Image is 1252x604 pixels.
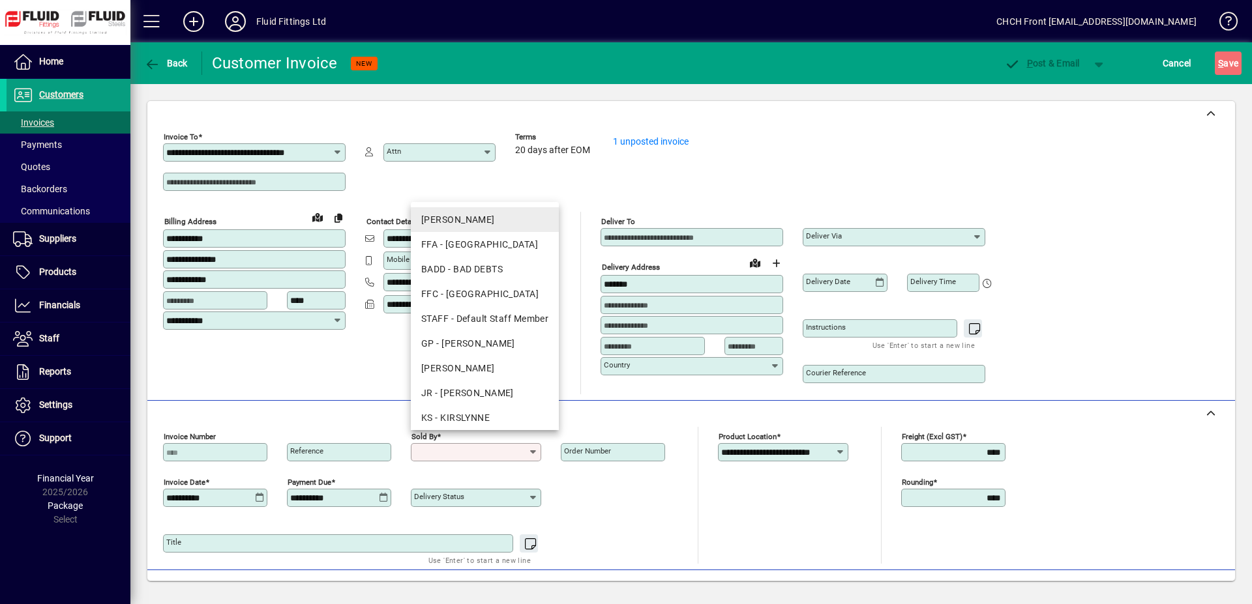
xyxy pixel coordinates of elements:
mat-label: Delivery status [414,492,464,501]
mat-option: JR - John Rossouw [411,381,559,405]
mat-label: Freight (excl GST) [902,432,962,441]
button: Save [1215,51,1242,75]
span: Package [48,500,83,511]
a: Suppliers [7,223,130,255]
mat-label: Invoice date [164,478,205,487]
mat-label: Title [166,538,181,547]
button: Profile [215,10,256,33]
span: S [1218,58,1223,68]
mat-label: Product location [719,432,777,441]
div: CHCH Front [EMAIL_ADDRESS][DOMAIN_NAME] [996,11,1197,32]
button: Cancel [1159,51,1195,75]
mat-option: GP - Grant Petersen [411,331,559,356]
span: Payments [13,139,62,150]
a: Payments [7,134,130,156]
mat-hint: Use 'Enter' to start a new line [872,338,975,352]
mat-label: Country [604,360,630,369]
span: Financial Year [37,473,94,483]
a: Support [7,422,130,455]
mat-label: Mobile [387,255,410,264]
a: Communications [7,200,130,222]
button: Copy to Delivery address [328,207,349,228]
span: Back [144,58,188,68]
a: Products [7,256,130,289]
span: Financials [39,300,80,310]
span: Product [1146,578,1199,599]
span: Customers [39,89,83,100]
mat-option: FFA - Auckland [411,232,559,257]
span: ost & Email [1004,58,1080,68]
mat-option: KS - KIRSLYNNE [411,405,559,430]
span: NEW [356,59,372,68]
button: Back [141,51,191,75]
span: P [1027,58,1033,68]
a: View on map [307,207,328,227]
mat-label: Rounding [902,478,933,487]
button: Product [1140,577,1206,600]
div: FFA - [GEOGRAPHIC_DATA] [421,238,548,252]
span: Cancel [1163,53,1191,74]
a: Financials [7,289,130,322]
mat-label: Invoice To [164,132,198,141]
mat-option: JJ - JENI [411,356,559,381]
app-page-header-button: Back [130,51,202,75]
span: Invoices [13,117,54,128]
div: STAFF - Default Staff Member [421,312,548,326]
a: Quotes [7,156,130,178]
span: Staff [39,333,59,343]
mat-label: Delivery date [806,277,850,286]
div: BADD - BAD DEBTS [421,263,548,276]
button: Product History [782,577,859,600]
div: JR - [PERSON_NAME] [421,386,548,400]
span: Terms [515,133,593,141]
a: Invoices [7,111,130,134]
mat-label: Instructions [806,323,846,332]
button: Choose address [766,253,786,274]
a: Reports [7,356,130,388]
mat-label: Order number [564,446,611,455]
span: Settings [39,399,72,410]
div: FFC - [GEOGRAPHIC_DATA] [421,287,548,301]
span: Backorders [13,184,67,194]
mat-option: AG - ADAM [411,207,559,232]
a: View on map [745,252,766,273]
mat-label: Courier Reference [806,368,866,377]
mat-label: Sold by [411,432,437,441]
div: [PERSON_NAME] [421,362,548,375]
button: Post & Email [998,51,1086,75]
mat-option: BADD - BAD DEBTS [411,257,559,281]
a: Backorders [7,178,130,200]
div: GP - [PERSON_NAME] [421,337,548,351]
span: Support [39,433,72,443]
button: Add [173,10,215,33]
a: Knowledge Base [1210,3,1236,45]
mat-label: Invoice number [164,432,216,441]
span: Reports [39,366,71,377]
span: Communications [13,206,90,216]
span: Products [39,266,76,277]
mat-label: Deliver via [806,231,842,240]
div: KS - KIRSLYNNE [421,411,548,425]
mat-option: STAFF - Default Staff Member [411,306,559,331]
div: Fluid Fittings Ltd [256,11,326,32]
a: Home [7,46,130,78]
div: Customer Invoice [212,53,338,74]
mat-label: Attn [387,147,401,156]
span: Home [39,56,63,66]
mat-label: Reference [290,446,323,455]
mat-label: Delivery time [910,277,956,286]
a: 1 unposted invoice [613,136,689,147]
mat-hint: Use 'Enter' to start a new line [428,553,531,568]
mat-label: Deliver To [601,217,635,226]
span: Suppliers [39,233,76,244]
span: Product History [787,578,854,599]
mat-option: FFC - Christchurch [411,281,559,306]
span: 20 days after EOM [515,145,590,156]
a: Settings [7,389,130,422]
div: [PERSON_NAME] [421,213,548,227]
span: Quotes [13,162,50,172]
span: ave [1218,53,1238,74]
mat-label: Payment due [288,478,331,487]
a: Staff [7,323,130,355]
